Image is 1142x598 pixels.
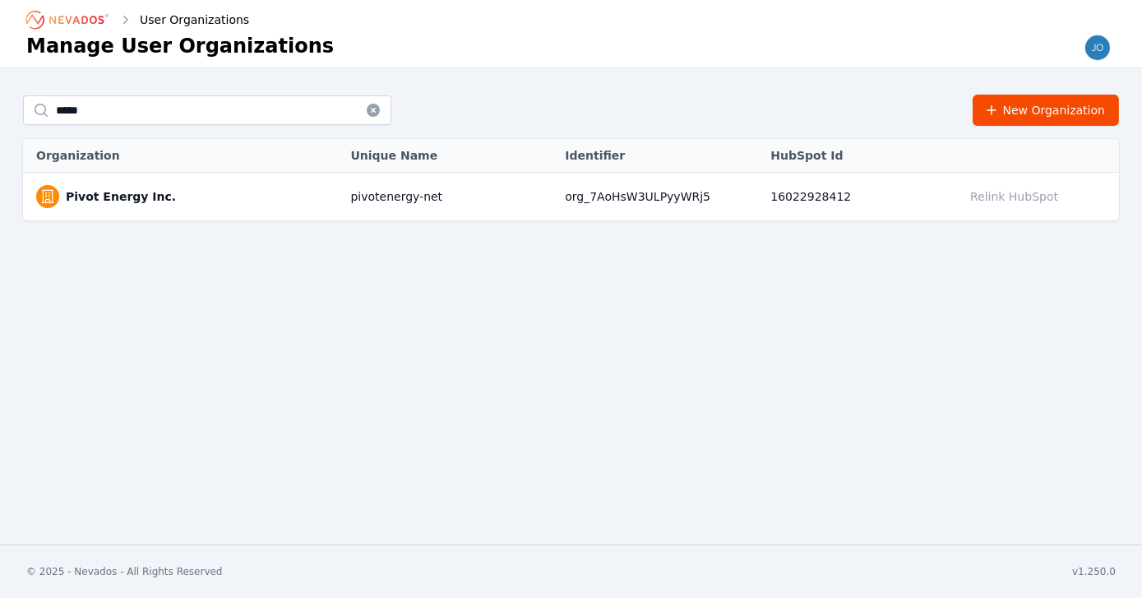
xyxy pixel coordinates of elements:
th: HubSpot Id [762,139,955,173]
div: v1.250.0 [1072,565,1116,578]
button: Relink HubSpot [963,181,1066,212]
th: Organization [23,139,342,173]
button: New Organization [973,95,1120,126]
td: 16022928412 [762,173,955,221]
div: User Organizations [117,12,249,28]
h1: Manage User Organizations [26,33,334,59]
img: joe.bollinger@nevados.solar [1084,35,1111,61]
th: Unique Name [342,139,557,173]
td: org_7AoHsW3ULPyyWRj5 [557,173,762,221]
a: Pivot Energy Inc. [66,188,176,205]
div: © 2025 - Nevados - All Rights Reserved [26,565,223,578]
th: Identifier [557,139,762,173]
nav: Breadcrumb [26,7,249,33]
td: pivotenergy-net [342,173,557,221]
